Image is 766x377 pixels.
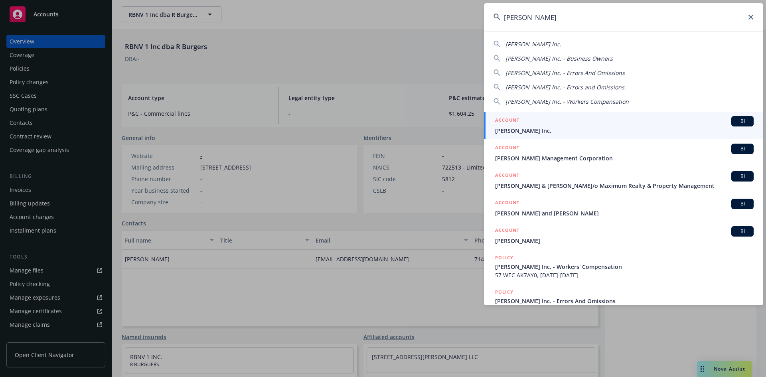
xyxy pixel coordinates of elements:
[734,145,750,152] span: BI
[505,40,561,48] span: [PERSON_NAME] Inc.
[495,271,754,279] span: 57 WEC AK7AY0, [DATE]-[DATE]
[495,171,519,181] h5: ACCOUNT
[495,126,754,135] span: [PERSON_NAME] Inc.
[495,237,754,245] span: [PERSON_NAME]
[495,297,754,305] span: [PERSON_NAME] Inc. - Errors And Omissions
[495,254,513,262] h5: POLICY
[495,226,519,236] h5: ACCOUNT
[734,200,750,207] span: BI
[484,3,763,32] input: Search...
[495,209,754,217] span: [PERSON_NAME] and [PERSON_NAME]
[484,222,763,249] a: ACCOUNTBI[PERSON_NAME]
[734,228,750,235] span: BI
[484,167,763,194] a: ACCOUNTBI[PERSON_NAME] & [PERSON_NAME]/o Maximum Realty & Property Management
[505,83,624,91] span: [PERSON_NAME] Inc. - Errors and Omissions
[495,182,754,190] span: [PERSON_NAME] & [PERSON_NAME]/o Maximum Realty & Property Management
[505,69,625,77] span: [PERSON_NAME] Inc. - Errors And Omissions
[484,194,763,222] a: ACCOUNTBI[PERSON_NAME] and [PERSON_NAME]
[505,98,629,105] span: [PERSON_NAME] Inc. - Workers Compensation
[484,139,763,167] a: ACCOUNTBI[PERSON_NAME] Management Corporation
[734,118,750,125] span: BI
[734,173,750,180] span: BI
[495,144,519,153] h5: ACCOUNT
[484,112,763,139] a: ACCOUNTBI[PERSON_NAME] Inc.
[505,55,613,62] span: [PERSON_NAME] Inc. - Business Owners
[484,249,763,284] a: POLICY[PERSON_NAME] Inc. - Workers' Compensation57 WEC AK7AY0, [DATE]-[DATE]
[495,199,519,208] h5: ACCOUNT
[495,263,754,271] span: [PERSON_NAME] Inc. - Workers' Compensation
[495,154,754,162] span: [PERSON_NAME] Management Corporation
[495,288,513,296] h5: POLICY
[484,284,763,318] a: POLICY[PERSON_NAME] Inc. - Errors And Omissions
[495,116,519,126] h5: ACCOUNT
